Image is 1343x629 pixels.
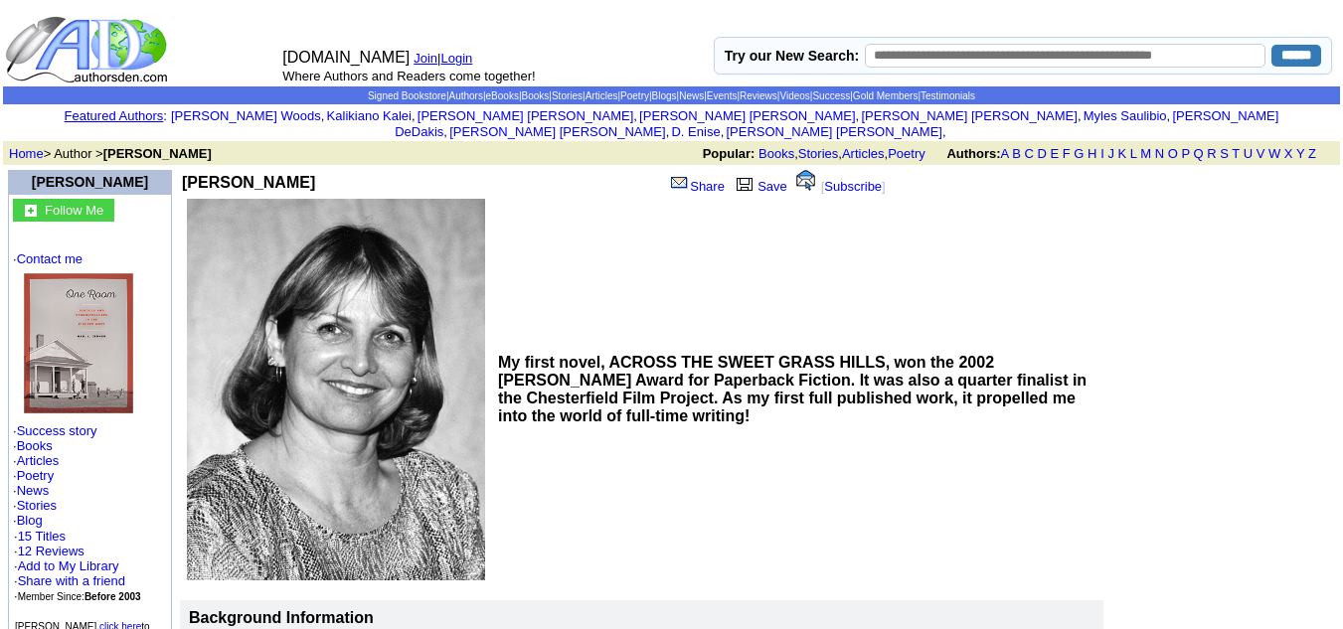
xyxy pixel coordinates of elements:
[9,146,44,161] a: Home
[552,90,583,101] a: Stories
[758,146,794,161] a: Books
[1244,146,1253,161] a: U
[1140,146,1151,161] a: M
[414,51,437,66] a: Join
[798,146,838,161] a: Stories
[1308,146,1316,161] a: Z
[637,111,639,122] font: i
[703,146,1334,161] font: , , ,
[921,90,975,101] a: Testimonials
[18,544,84,558] a: 12 Reviews
[1088,146,1096,161] a: H
[861,108,1077,123] a: [PERSON_NAME] [PERSON_NAME]
[669,127,671,138] font: i
[1037,146,1046,161] a: D
[1082,111,1084,122] font: i
[441,51,473,66] a: Login
[65,108,164,123] a: Featured Authors
[859,111,861,122] font: i
[732,179,787,194] a: Save
[18,558,119,573] a: Add to My Library
[671,175,688,191] img: share_page.gif
[740,90,777,101] a: Reviews
[84,591,141,602] b: Before 2003
[724,127,726,138] font: i
[18,591,141,602] font: Member Since:
[17,513,43,528] a: Blog
[679,90,704,101] a: News
[1170,111,1172,122] font: i
[734,175,755,191] img: library.gif
[282,69,535,83] font: Where Authors and Readers come together!
[327,108,412,123] a: Kalikiano Kalei
[707,90,738,101] a: Events
[821,179,825,194] font: [
[1155,146,1164,161] a: N
[447,127,449,138] font: i
[17,251,83,266] a: Contact me
[1207,146,1216,161] a: R
[32,174,148,190] a: [PERSON_NAME]
[1001,146,1009,161] a: A
[45,203,103,218] font: Follow Me
[1012,146,1021,161] a: B
[1257,146,1265,161] a: V
[946,146,1000,161] b: Authors:
[395,108,1278,139] a: [PERSON_NAME] DeDakis
[171,108,1278,139] font: , , , , , , , , , ,
[1284,146,1293,161] a: X
[17,483,50,498] a: News
[671,124,720,139] a: D. Enise
[522,90,550,101] a: Books
[620,90,649,101] a: Poetry
[324,111,326,122] font: i
[103,146,212,161] b: [PERSON_NAME]
[703,146,755,161] b: Popular:
[17,498,57,513] a: Stories
[17,453,60,468] a: Articles
[17,468,55,483] a: Poetry
[437,51,479,66] font: |
[17,423,97,438] a: Success story
[13,251,167,604] font: · · · · · · · ·
[888,146,925,161] a: Poetry
[727,124,942,139] a: [PERSON_NAME] [PERSON_NAME]
[498,354,1087,424] b: My first novel, ACROSS THE SWEET GRASS HILLS, won the 2002 [PERSON_NAME] Award for Paperback Fict...
[1296,146,1304,161] a: Y
[1107,146,1114,161] a: J
[368,90,446,101] a: Signed Bookstore
[853,90,919,101] a: Gold Members
[282,49,410,66] font: [DOMAIN_NAME]
[1074,146,1084,161] a: G
[824,179,882,194] a: Subscribe
[1118,146,1127,161] a: K
[416,111,418,122] font: i
[779,90,809,101] a: Videos
[418,108,633,123] a: [PERSON_NAME] [PERSON_NAME]
[189,609,374,626] b: Background Information
[1220,146,1229,161] a: S
[1024,146,1033,161] a: C
[486,90,519,101] a: eBooks
[14,558,125,603] font: · · ·
[1050,146,1059,161] a: E
[1232,146,1240,161] a: T
[1181,146,1189,161] a: P
[24,273,133,413] img: 78137.jpg
[65,108,167,123] font: :
[449,124,665,139] a: [PERSON_NAME] [PERSON_NAME]
[368,90,975,101] span: | | | | | | | | | | | | | |
[171,108,321,123] a: [PERSON_NAME] Woods
[842,146,885,161] a: Articles
[1063,146,1071,161] a: F
[45,201,103,218] a: Follow Me
[586,90,618,101] a: Articles
[882,179,886,194] font: ]
[1130,146,1137,161] a: L
[9,146,212,161] font: > Author >
[725,48,859,64] label: Try our New Search:
[1084,108,1167,123] a: Myles Saulibio
[14,529,141,603] font: · ·
[796,170,815,191] img: alert.gif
